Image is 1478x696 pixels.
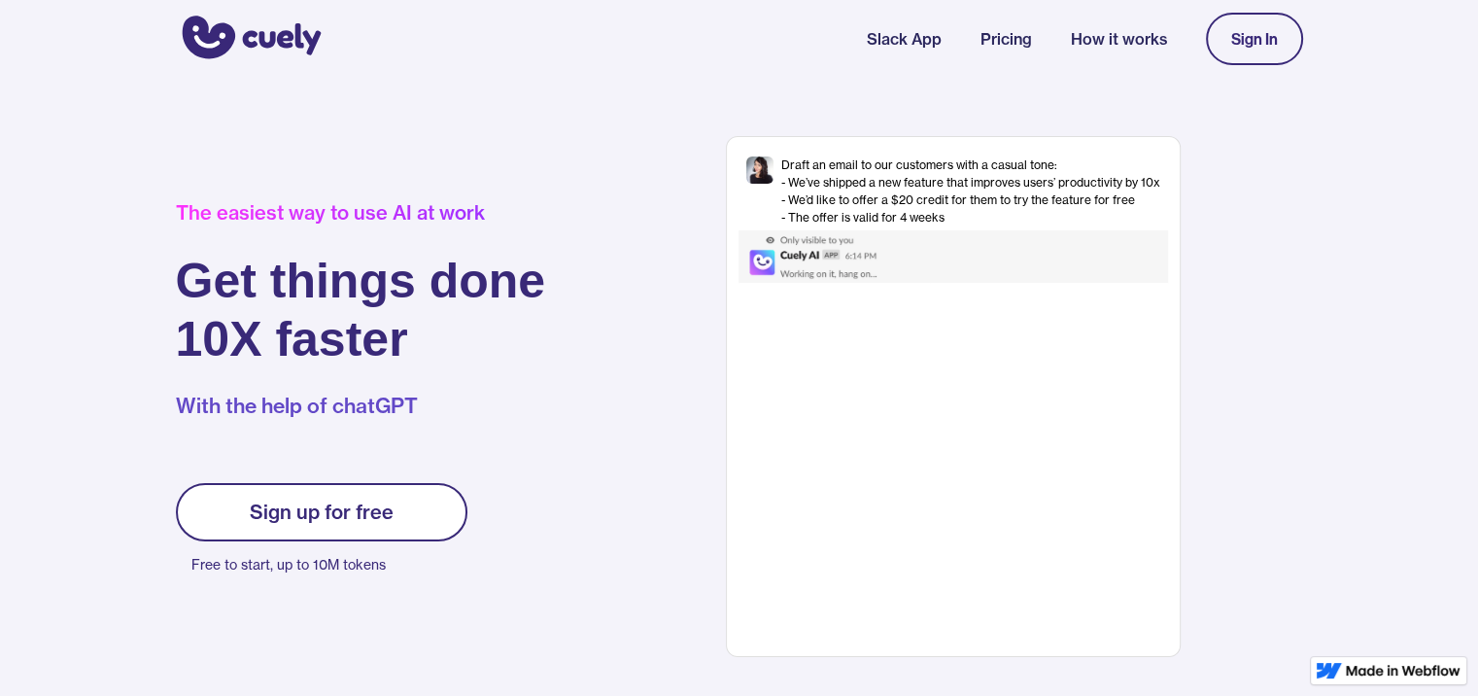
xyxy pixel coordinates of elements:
p: With the help of chatGPT [176,392,546,421]
p: Free to start, up to 10M tokens [191,551,467,578]
a: Pricing [980,27,1032,51]
div: Sign In [1231,30,1278,48]
div: The easiest way to use AI at work [176,201,546,225]
a: Sign In [1206,13,1303,65]
h1: Get things done 10X faster [176,252,546,368]
a: home [176,3,322,75]
div: Draft an email to our customers with a casual tone: - We’ve shipped a new feature that improves u... [781,157,1160,226]
div: Sign up for free [250,501,394,524]
a: Sign up for free [176,483,467,541]
a: Slack App [867,27,942,51]
img: Made in Webflow [1346,665,1461,677]
a: How it works [1071,27,1167,51]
